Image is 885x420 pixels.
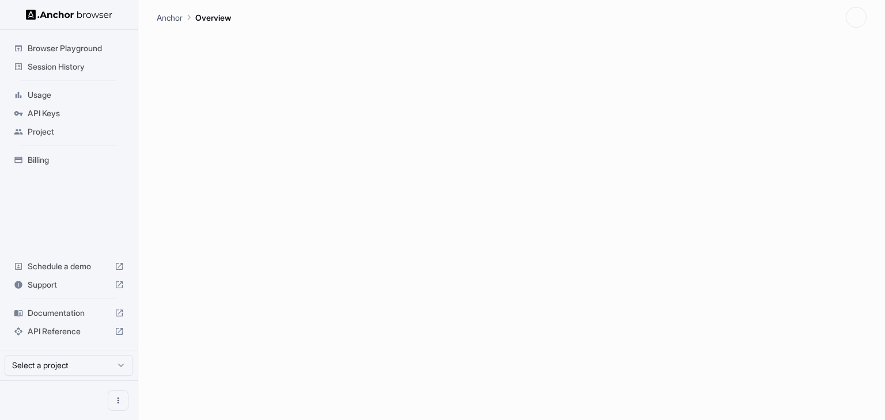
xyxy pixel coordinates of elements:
span: API Keys [28,108,124,119]
p: Overview [195,12,231,24]
button: Open menu [108,390,128,411]
nav: breadcrumb [157,11,231,24]
div: API Reference [9,322,128,341]
div: Usage [9,86,128,104]
div: Project [9,123,128,141]
span: Documentation [28,307,110,319]
div: Billing [9,151,128,169]
div: Schedule a demo [9,257,128,276]
div: Session History [9,58,128,76]
span: Session History [28,61,124,72]
span: Support [28,279,110,291]
img: Anchor Logo [26,9,112,20]
span: API Reference [28,326,110,337]
span: Schedule a demo [28,261,110,272]
div: Browser Playground [9,39,128,58]
span: Browser Playground [28,43,124,54]
span: Billing [28,154,124,166]
span: Usage [28,89,124,101]
span: Project [28,126,124,138]
p: Anchor [157,12,183,24]
div: API Keys [9,104,128,123]
div: Support [9,276,128,294]
div: Documentation [9,304,128,322]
